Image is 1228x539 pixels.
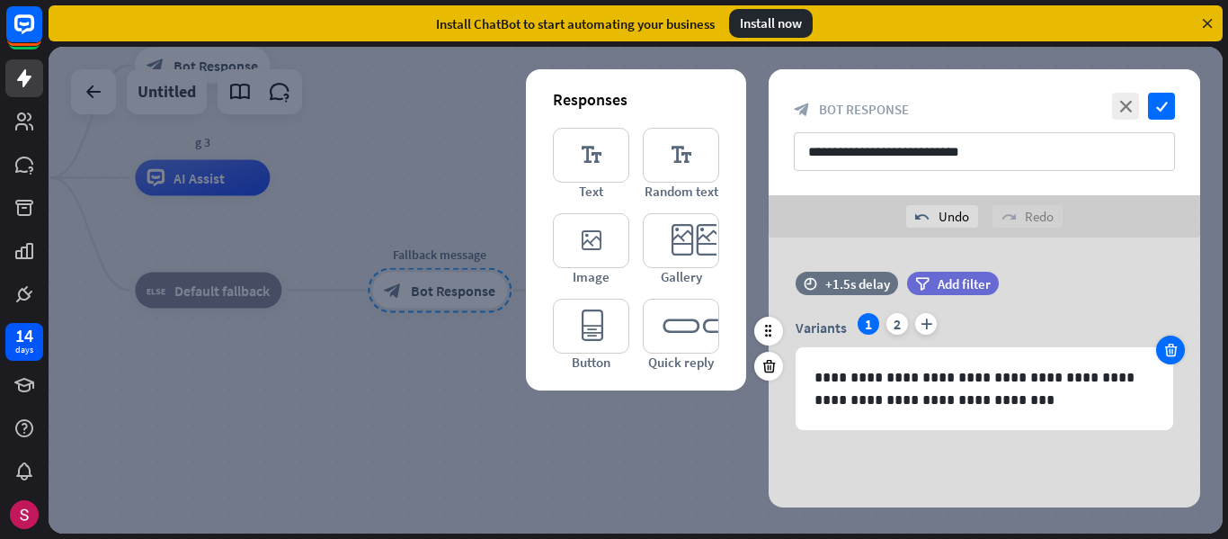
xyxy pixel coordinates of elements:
[794,102,810,118] i: block_bot_response
[992,205,1063,228] div: Redo
[5,323,43,361] a: 14 days
[819,101,909,118] span: Bot Response
[915,313,937,335] i: plus
[858,313,879,335] div: 1
[796,319,847,337] span: Variants
[804,277,817,290] i: time
[938,275,991,292] span: Add filter
[1112,93,1139,120] i: close
[1148,93,1175,120] i: check
[886,313,908,335] div: 2
[915,277,930,291] i: filter
[729,9,813,38] div: Install now
[825,275,890,292] div: +1.5s delay
[1001,210,1016,224] i: redo
[15,328,33,344] div: 14
[14,7,68,61] button: Open LiveChat chat widget
[15,344,33,356] div: days
[906,205,978,228] div: Undo
[915,210,930,224] i: undo
[436,15,715,32] div: Install ChatBot to start automating your business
